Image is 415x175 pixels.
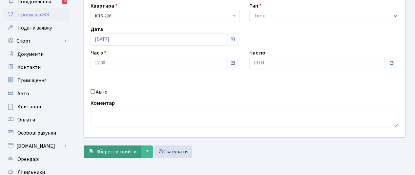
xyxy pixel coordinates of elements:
a: Документи [3,48,69,61]
a: Приміщення [3,74,69,87]
span: <b>КТ</b>&nbsp;&nbsp;&nbsp;&nbsp;5-206 [95,13,231,19]
a: Подати заявку [3,21,69,34]
span: <b>КТ</b>&nbsp;&nbsp;&nbsp;&nbsp;5-206 [91,10,239,22]
label: Квартира [91,2,117,10]
button: Зберегти і вийти [84,145,141,158]
a: Пропуск в ЖК [3,8,69,21]
span: Авто [17,90,29,97]
span: Подати заявку [17,24,52,32]
a: Спорт [3,34,69,48]
a: [DOMAIN_NAME] [3,140,69,153]
span: Особові рахунки [17,129,56,137]
a: Контакти [3,61,69,74]
label: Коментар [91,99,115,107]
span: Пропуск в ЖК [17,11,50,18]
a: Авто [3,87,69,100]
label: Час по [249,49,265,57]
span: Документи [17,51,44,58]
a: Особові рахунки [3,126,69,140]
a: Орендарі [3,153,69,166]
a: Оплати [3,113,69,126]
span: Квитанції [17,103,41,110]
a: Квитанції [3,100,69,113]
span: Приміщення [17,77,47,84]
span: Оплати [17,116,35,123]
label: Авто [96,88,108,96]
label: Тип [249,2,261,10]
span: Орендарі [17,156,39,163]
a: Скасувати [154,145,192,158]
b: КТ [95,13,101,19]
span: Контакти [17,64,41,71]
span: Зберегти і вийти [96,148,136,155]
label: Час з [91,49,106,57]
label: Дата [91,25,103,33]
